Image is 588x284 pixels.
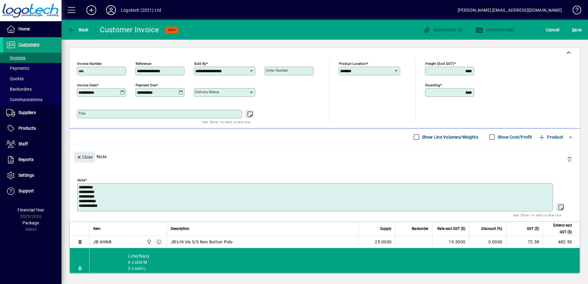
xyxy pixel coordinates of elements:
div: JB-6HNB [93,239,112,245]
mat-label: Product location [339,61,366,66]
span: Financial Year [18,207,44,212]
span: Documents (0) [423,27,463,32]
span: Cancel [546,25,559,35]
span: Extend excl GST ($) [547,222,572,235]
mat-label: Delivery status [195,90,219,94]
span: Staff [18,141,28,146]
div: Note [70,145,580,168]
mat-label: Order number [266,68,288,73]
div: Logotech (2021) Ltd [121,5,161,15]
app-page-header-button: Close [73,154,97,160]
span: Quotes [6,76,24,81]
a: Support [3,183,62,199]
span: GST ($) [527,225,539,232]
span: Suppliers [18,110,36,115]
label: Show Cost/Profit [496,134,532,140]
td: 72.38 [506,236,543,248]
div: 19.3000 [436,239,465,245]
td: 482.50 [543,236,580,248]
span: Communications [6,97,42,102]
span: Discount (%) [481,225,502,232]
span: Package [22,220,39,225]
button: Back [66,24,90,35]
a: Reports [3,152,62,168]
span: Close [77,152,93,162]
span: Description [171,225,189,232]
span: S [572,27,574,32]
a: Invoices [3,53,62,63]
mat-hint: Use 'Enter' to start a new line [202,118,250,125]
button: Custom Fields [474,24,516,35]
a: Payments [3,63,62,73]
a: Suppliers [3,105,62,120]
a: Knowledge Base [568,1,580,21]
span: Central [145,239,152,245]
mat-label: Note [77,178,85,182]
a: Settings [3,168,62,183]
a: Backorders [3,84,62,94]
mat-label: Invoice number [77,61,102,66]
span: Settings [18,173,34,178]
button: Close [74,152,95,163]
span: Backorder [412,225,428,232]
a: Quotes [3,73,62,84]
mat-label: Sold by [194,61,206,66]
span: Item [93,225,101,232]
a: Staff [3,136,62,152]
span: ave [572,25,582,35]
span: Product [538,132,563,142]
span: Custom Fields [476,27,514,32]
span: Rate excl GST ($) [437,225,465,232]
span: JB's Hi Vis S/S Non Button Polo [171,239,233,245]
span: Support [18,188,34,193]
span: Payments [6,66,29,71]
span: Supply [380,225,391,232]
div: [PERSON_NAME] [EMAIL_ADDRESS][DOMAIN_NAME] [458,5,562,15]
span: Home [18,26,30,31]
mat-hint: Use 'Enter' to start a new line [513,211,561,219]
button: Documents (0) [421,24,464,35]
label: Show Line Volumes/Weights [421,134,478,140]
a: Communications [3,94,62,105]
span: Backorders [6,87,32,92]
app-page-header-button: Delete [562,156,577,162]
span: NEW [168,28,176,32]
button: Delete [562,152,577,166]
mat-label: Payment due [136,83,156,87]
mat-label: Invoice date [77,83,97,87]
a: Products [3,121,62,136]
td: 0.0000 [469,236,506,248]
app-page-header-button: Back [62,24,95,35]
a: Home [3,22,62,37]
button: Profile [101,5,121,16]
span: 25.0000 [375,239,391,245]
button: Add [81,5,101,16]
button: Product [535,132,566,143]
button: Save [570,24,583,35]
div: Customer Invoice [100,25,159,35]
span: Products [18,126,36,131]
mat-label: Freight (excl GST) [425,61,454,66]
mat-label: Reference [136,61,151,66]
span: Back [68,27,89,32]
span: Invoices [6,55,26,60]
mat-label: Rounding [425,83,440,87]
mat-label: Title [78,111,85,116]
button: Cancel [544,24,561,35]
span: Reports [18,157,34,162]
span: Customers [18,42,39,47]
